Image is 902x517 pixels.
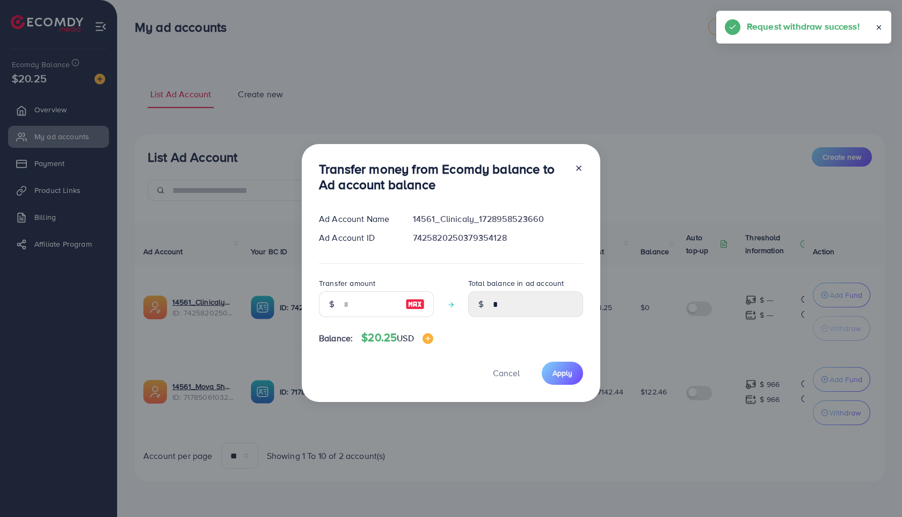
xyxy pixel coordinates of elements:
button: Apply [542,362,583,385]
button: Cancel [479,362,533,385]
div: Ad Account ID [310,232,404,244]
span: Apply [552,368,572,378]
span: Balance: [319,332,353,344]
h5: Request withdraw success! [747,19,860,33]
label: Total balance in ad account [468,278,564,289]
span: Cancel [493,367,520,379]
div: Ad Account Name [310,213,404,225]
label: Transfer amount [319,278,375,289]
h4: $20.25 [361,331,433,344]
div: 7425820250379354128 [404,232,592,244]
img: image [423,333,433,344]
iframe: Chat [856,469,894,509]
img: image [405,298,425,311]
span: USD [397,332,413,344]
h3: Transfer money from Ecomdy balance to Ad account balance [319,161,566,192]
div: 14561_Clinicaly_1728958523660 [404,213,592,225]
